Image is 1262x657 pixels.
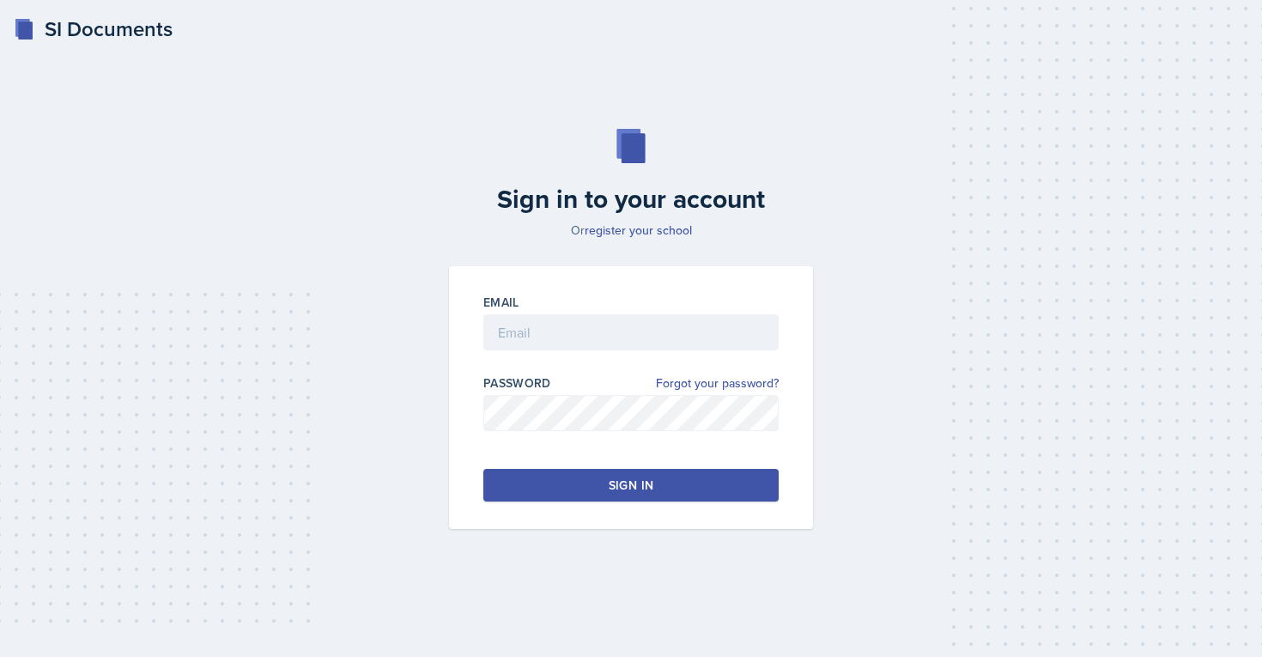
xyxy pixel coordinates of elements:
h2: Sign in to your account [439,184,823,215]
button: Sign in [483,469,779,502]
p: Or [439,222,823,239]
div: Sign in [609,477,653,494]
a: Forgot your password? [656,374,779,392]
label: Password [483,374,551,392]
label: Email [483,294,519,311]
a: SI Documents [14,14,173,45]
a: register your school [585,222,692,239]
input: Email [483,314,779,350]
